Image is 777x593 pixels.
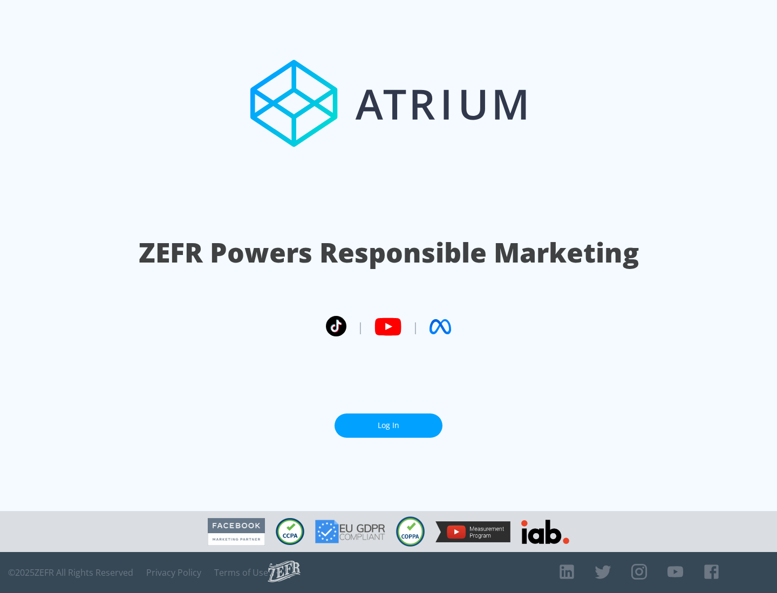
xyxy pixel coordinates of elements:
img: GDPR Compliant [315,520,385,543]
span: © 2025 ZEFR All Rights Reserved [8,567,133,578]
span: | [357,319,364,335]
img: Facebook Marketing Partner [208,518,265,546]
img: CCPA Compliant [276,518,304,545]
a: Log In [335,413,442,438]
span: | [412,319,419,335]
img: COPPA Compliant [396,516,425,547]
a: Terms of Use [214,567,268,578]
img: IAB [521,520,569,544]
img: YouTube Measurement Program [435,521,510,542]
h1: ZEFR Powers Responsible Marketing [139,234,639,271]
a: Privacy Policy [146,567,201,578]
